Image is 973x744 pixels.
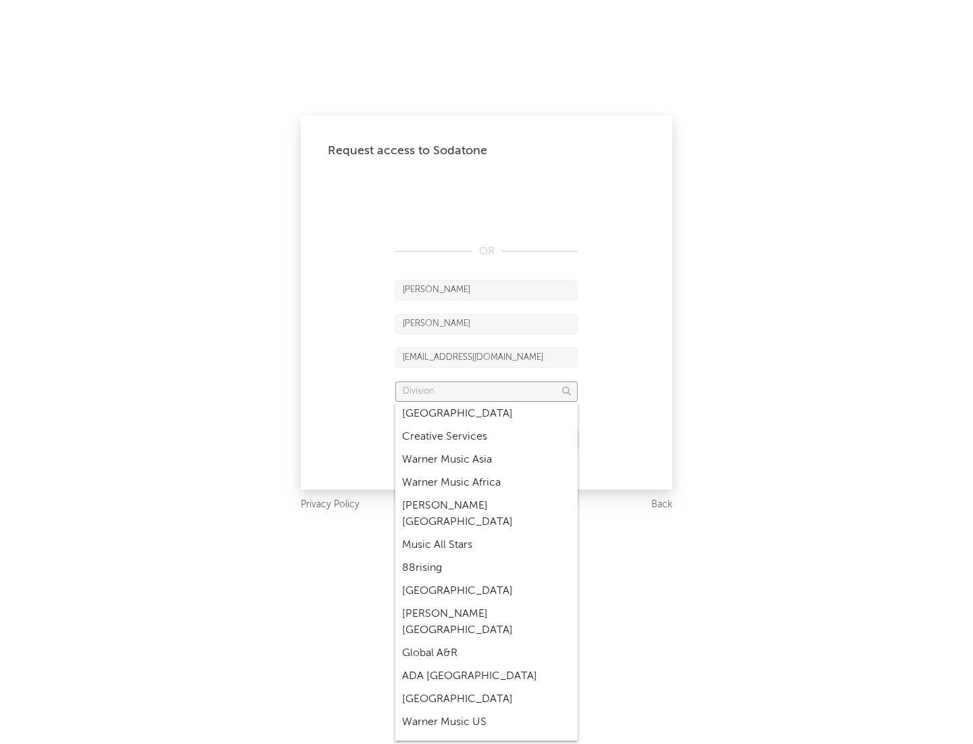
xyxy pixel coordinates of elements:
[395,471,578,494] div: Warner Music Africa
[395,665,578,688] div: ADA [GEOGRAPHIC_DATA]
[328,143,645,159] div: Request access to Sodatone
[395,348,578,368] input: Email
[395,557,578,580] div: 88rising
[395,534,578,557] div: Music All Stars
[395,280,578,300] input: First Name
[395,448,578,471] div: Warner Music Asia
[301,496,359,513] a: Privacy Policy
[395,642,578,665] div: Global A&R
[395,603,578,642] div: [PERSON_NAME] [GEOGRAPHIC_DATA]
[395,243,578,260] div: OR
[395,580,578,603] div: [GEOGRAPHIC_DATA]
[395,494,578,534] div: [PERSON_NAME] [GEOGRAPHIC_DATA]
[395,402,578,425] div: [GEOGRAPHIC_DATA]
[395,381,578,402] input: Division
[395,425,578,448] div: Creative Services
[395,688,578,711] div: [GEOGRAPHIC_DATA]
[395,711,578,734] div: Warner Music US
[395,314,578,334] input: Last Name
[651,496,672,513] a: Back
